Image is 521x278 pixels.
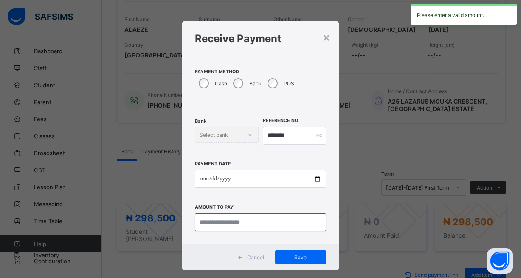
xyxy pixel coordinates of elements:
[411,4,517,25] div: Please enter a valid amount.
[195,118,206,124] span: Bank
[195,69,326,74] span: Payment Method
[487,248,513,274] button: Open asap
[247,254,264,261] span: Cancel
[322,30,330,44] div: ×
[195,32,326,45] h1: Receive Payment
[215,80,227,87] label: Cash
[195,161,231,167] label: Payment Date
[263,118,298,123] label: Reference No
[195,204,234,210] label: Amount to pay
[249,80,262,87] label: Bank
[282,254,320,261] span: Save
[284,80,294,87] label: POS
